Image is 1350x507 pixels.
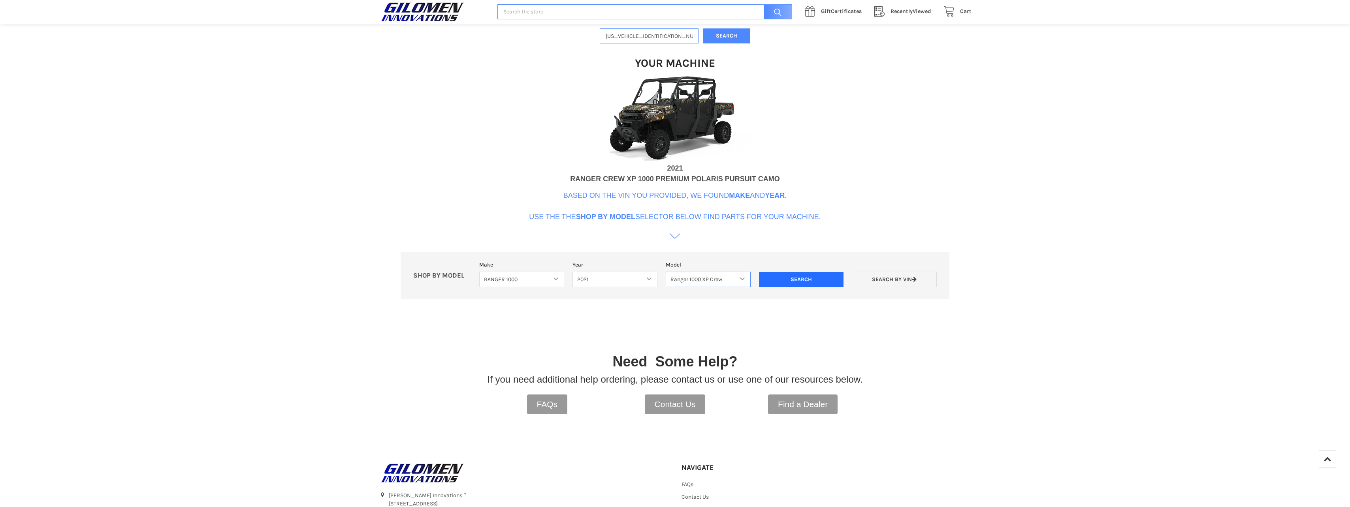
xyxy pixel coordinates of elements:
p: If you need additional help ordering, please contact us or use one of our resources below. [488,372,863,387]
h1: Your Machine [635,56,715,70]
label: Make [479,261,564,269]
a: GILOMEN INNOVATIONS [379,463,669,483]
a: GILOMEN INNOVATIONS [379,2,489,22]
p: Need Some Help? [612,351,737,372]
span: Gift [821,8,831,15]
label: Year [572,261,657,269]
img: GILOMEN INNOVATIONS [379,2,466,22]
a: FAQs [527,394,568,414]
a: Search by VIN [852,272,937,287]
a: Find a Dealer [768,394,838,414]
a: Top of Page [1319,450,1336,468]
a: Contact Us [682,494,709,500]
h5: Navigate [682,463,770,472]
img: VIN Image [596,74,754,163]
span: Recently [891,8,913,15]
p: SHOP BY MODEL [409,272,475,280]
a: Cart [940,7,972,17]
p: Based on the VIN you provided, we found and . Use the the selector below find parts for your mach... [529,190,821,222]
b: Year [765,192,785,199]
img: GILOMEN INNOVATIONS [379,463,466,483]
span: Viewed [891,8,931,15]
input: Search [760,4,792,20]
span: Cart [960,8,972,15]
input: Enter VIN of your machine [600,28,699,44]
b: Shop By Model [576,213,635,221]
a: FAQs [682,481,693,488]
input: Search [759,272,844,287]
a: RecentlyViewed [870,7,940,17]
label: Model [666,261,751,269]
button: Search [703,28,750,44]
div: 2021 [667,163,683,174]
div: RANGER CREW XP 1000 PREMIUM POLARIS PURSUIT CAMO [570,174,780,184]
a: Contact Us [645,394,706,414]
input: Search the store [497,4,792,20]
span: Certificates [821,8,862,15]
b: Make [729,192,750,199]
a: GiftCertificates [800,7,870,17]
